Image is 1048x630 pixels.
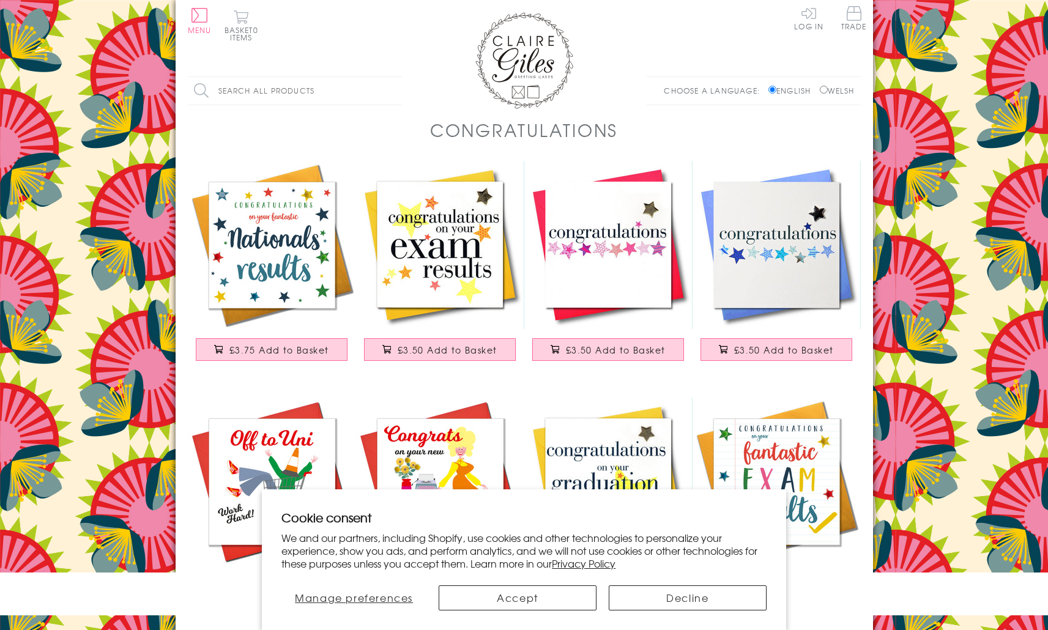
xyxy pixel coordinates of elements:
[188,8,212,34] button: Menu
[188,398,356,566] img: Congratulations and Good Luck Card, Off to Uni, Embellished with pompoms
[398,344,497,356] span: £3.50 Add to Basket
[664,85,766,96] p: Choose a language:
[524,398,693,610] a: Congratulations Graduation Card, Embellished with a padded star £3.50 Add to Basket
[552,556,615,571] a: Privacy Policy
[532,338,684,361] button: £3.50 Add to Basket
[768,85,817,96] label: English
[566,344,666,356] span: £3.50 Add to Basket
[356,161,524,329] img: Congratulations Card, exam results, Embellished with a padded star
[524,161,693,373] a: Congratulations Card, Pink Stars, Embellished with a padded star £3.50 Add to Basket
[693,398,861,610] a: Exam Congratulations Card, Star, fantastic results, Embellished with pompoms £3.75 Add to Basket
[439,585,596,610] button: Accept
[188,161,356,373] a: Congratulations National Exam Results Card, Star, Embellished with pompoms £3.75 Add to Basket
[820,85,855,96] label: Welsh
[475,12,573,109] img: Claire Giles Greetings Cards
[356,161,524,373] a: Congratulations Card, exam results, Embellished with a padded star £3.50 Add to Basket
[701,338,852,361] button: £3.50 Add to Basket
[230,24,258,43] span: 0 items
[281,585,426,610] button: Manage preferences
[734,344,834,356] span: £3.50 Add to Basket
[841,6,867,30] span: Trade
[196,338,347,361] button: £3.75 Add to Basket
[524,398,693,566] img: Congratulations Graduation Card, Embellished with a padded star
[281,509,767,526] h2: Cookie consent
[768,86,776,94] input: English
[356,398,524,610] a: New Job Congratulations Card, 9-5 Dolly, Embellished with colourful pompoms £3.75 Add to Basket
[820,86,828,94] input: Welsh
[281,532,767,569] p: We and our partners, including Shopify, use cookies and other technologies to personalize your ex...
[188,398,356,610] a: Congratulations and Good Luck Card, Off to Uni, Embellished with pompoms £3.75 Add to Basket
[693,161,861,329] img: Congratulations Card, Blue Stars, Embellished with a padded star
[841,6,867,32] a: Trade
[229,344,329,356] span: £3.75 Add to Basket
[693,398,861,566] img: Exam Congratulations Card, Star, fantastic results, Embellished with pompoms
[609,585,767,610] button: Decline
[524,161,693,329] img: Congratulations Card, Pink Stars, Embellished with a padded star
[188,77,402,105] input: Search all products
[390,77,402,105] input: Search
[188,161,356,329] img: Congratulations National Exam Results Card, Star, Embellished with pompoms
[295,590,413,605] span: Manage preferences
[356,398,524,566] img: New Job Congratulations Card, 9-5 Dolly, Embellished with colourful pompoms
[225,10,258,41] button: Basket0 items
[794,6,823,30] a: Log In
[430,117,618,143] h1: Congratulations
[364,338,516,361] button: £3.50 Add to Basket
[188,24,212,35] span: Menu
[693,161,861,373] a: Congratulations Card, Blue Stars, Embellished with a padded star £3.50 Add to Basket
